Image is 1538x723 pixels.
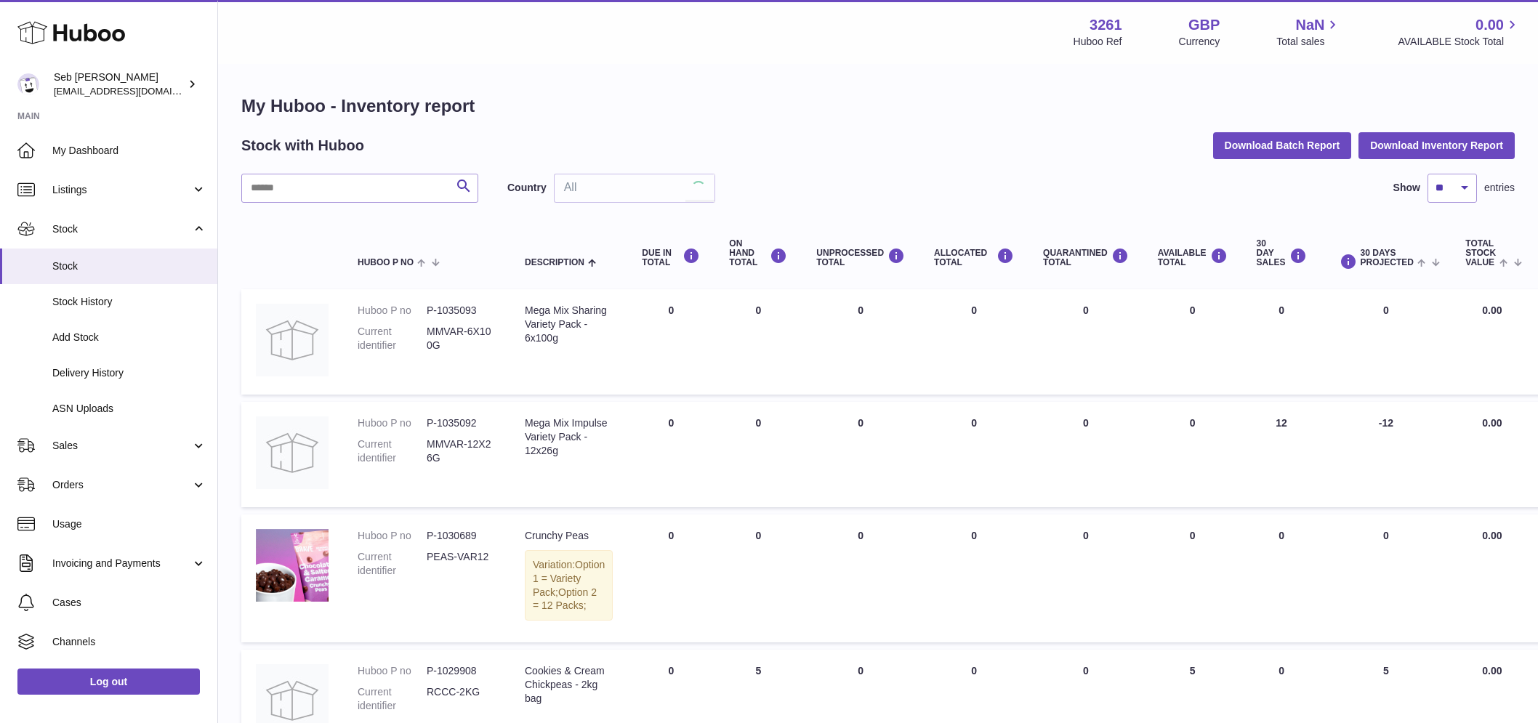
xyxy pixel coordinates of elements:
td: 0 [919,514,1028,642]
span: Description [525,258,584,267]
td: -12 [1321,402,1452,507]
span: Stock [52,222,191,236]
dt: Huboo P no [358,664,427,678]
div: Mega Mix Sharing Variety Pack - 6x100g [525,304,613,345]
td: 0 [1242,289,1321,395]
td: 0 [919,289,1028,395]
td: 0 [1321,289,1452,395]
dd: P-1035092 [427,416,496,430]
span: Orders [52,478,191,492]
div: Cookies & Cream Chickpeas - 2kg bag [525,664,613,706]
td: 12 [1242,402,1321,507]
td: 0 [802,514,919,642]
div: AVAILABLE Total [1158,248,1228,267]
span: Option 1 = Variety Pack; [533,559,605,598]
button: Download Batch Report [1213,132,1352,158]
div: DUE IN TOTAL [642,248,700,267]
span: Sales [52,439,191,453]
div: QUARANTINED Total [1043,248,1129,267]
dt: Huboo P no [358,416,427,430]
td: 0 [1143,289,1242,395]
td: 0 [1143,514,1242,642]
dd: P-1029908 [427,664,496,678]
div: Variation: [525,550,613,621]
span: Total stock value [1465,239,1496,268]
button: Download Inventory Report [1358,132,1515,158]
span: [EMAIL_ADDRESS][DOMAIN_NAME] [54,85,214,97]
span: 0.00 [1482,417,1502,429]
div: Crunchy Peas [525,529,613,543]
a: NaN Total sales [1276,15,1341,49]
td: 0 [627,402,714,507]
span: Add Stock [52,331,206,344]
dd: PEAS-VAR12 [427,550,496,578]
td: 0 [627,289,714,395]
dt: Huboo P no [358,304,427,318]
span: Usage [52,517,206,531]
a: Log out [17,669,200,695]
img: product image [256,416,329,489]
dd: MMVAR-12X26G [427,437,496,465]
td: 0 [714,402,802,507]
td: 0 [714,514,802,642]
label: Show [1393,181,1420,195]
td: 0 [919,402,1028,507]
span: Cases [52,596,206,610]
span: 0.00 [1482,665,1502,676]
td: 0 [627,514,714,642]
img: internalAdmin-3261@internal.huboo.com [17,73,39,95]
span: Stock History [52,295,206,309]
span: Total sales [1276,35,1341,49]
dt: Current identifier [358,325,427,352]
span: 0 [1083,304,1089,316]
td: 0 [802,402,919,507]
span: Delivery History [52,366,206,380]
h2: Stock with Huboo [241,136,364,155]
span: 0 [1083,530,1089,541]
td: 0 [1143,402,1242,507]
a: 0.00 AVAILABLE Stock Total [1398,15,1521,49]
span: Stock [52,259,206,273]
span: Listings [52,183,191,197]
dt: Current identifier [358,437,427,465]
span: Option 2 = 12 Packs; [533,586,597,612]
dt: Huboo P no [358,529,427,543]
span: entries [1484,181,1515,195]
td: 0 [1242,514,1321,642]
dt: Current identifier [358,550,427,578]
div: ON HAND Total [729,239,787,268]
div: Huboo Ref [1074,35,1122,49]
dd: P-1035093 [427,304,496,318]
div: ALLOCATED Total [934,248,1014,267]
img: product image [256,529,329,602]
span: 0.00 [1475,15,1504,35]
div: Seb [PERSON_NAME] [54,70,185,98]
td: 0 [802,289,919,395]
dd: P-1030689 [427,529,496,543]
dt: Current identifier [358,685,427,713]
td: 0 [714,289,802,395]
span: ASN Uploads [52,402,206,416]
span: 0.00 [1482,304,1502,316]
label: Country [507,181,547,195]
div: 30 DAY SALES [1257,239,1307,268]
span: 0.00 [1482,530,1502,541]
td: 0 [1321,514,1452,642]
span: 30 DAYS PROJECTED [1361,249,1414,267]
span: Invoicing and Payments [52,557,191,570]
span: 0 [1083,417,1089,429]
strong: GBP [1188,15,1220,35]
div: Currency [1179,35,1220,49]
h1: My Huboo - Inventory report [241,94,1515,118]
span: My Dashboard [52,144,206,158]
span: 0 [1083,665,1089,676]
span: AVAILABLE Stock Total [1398,35,1521,49]
span: NaN [1295,15,1324,35]
dd: RCCC-2KG [427,685,496,713]
strong: 3261 [1090,15,1122,35]
div: Mega Mix Impulse Variety Pack - 12x26g [525,416,613,458]
img: product image [256,304,329,376]
div: UNPROCESSED Total [816,248,905,267]
span: Huboo P no [358,258,414,267]
dd: MMVAR-6X100G [427,325,496,352]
